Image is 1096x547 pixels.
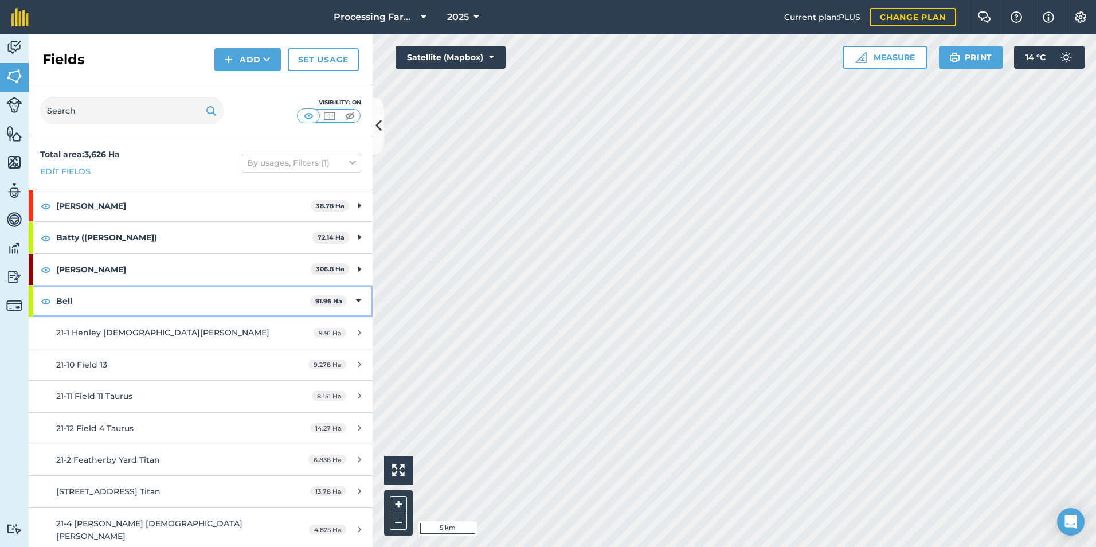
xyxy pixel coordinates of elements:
h2: Fields [42,50,85,69]
button: + [390,496,407,513]
img: svg+xml;base64,PHN2ZyB4bWxucz0iaHR0cDovL3d3dy53My5vcmcvMjAwMC9zdmciIHdpZHRoPSIxOCIgaGVpZ2h0PSIyNC... [41,263,51,276]
span: 9.91 Ha [314,328,346,338]
span: 14.27 Ha [310,423,346,433]
img: svg+xml;base64,PHN2ZyB4bWxucz0iaHR0cDovL3d3dy53My5vcmcvMjAwMC9zdmciIHdpZHRoPSI1MCIgaGVpZ2h0PSI0MC... [322,110,336,122]
img: svg+xml;base64,PHN2ZyB4bWxucz0iaHR0cDovL3d3dy53My5vcmcvMjAwMC9zdmciIHdpZHRoPSI1NiIgaGVpZ2h0PSI2MC... [6,68,22,85]
img: svg+xml;base64,PD94bWwgdmVyc2lvbj0iMS4wIiBlbmNvZGluZz0idXRmLTgiPz4KPCEtLSBHZW5lcmF0b3I6IEFkb2JlIE... [6,240,22,257]
img: Two speech bubbles overlapping with the left bubble in the forefront [977,11,991,23]
img: svg+xml;base64,PHN2ZyB4bWxucz0iaHR0cDovL3d3dy53My5vcmcvMjAwMC9zdmciIHdpZHRoPSI1MCIgaGVpZ2h0PSI0MC... [302,110,316,122]
img: svg+xml;base64,PHN2ZyB4bWxucz0iaHR0cDovL3d3dy53My5vcmcvMjAwMC9zdmciIHdpZHRoPSIxOCIgaGVpZ2h0PSIyNC... [41,294,51,308]
img: svg+xml;base64,PD94bWwgdmVyc2lvbj0iMS4wIiBlbmNvZGluZz0idXRmLTgiPz4KPCEtLSBHZW5lcmF0b3I6IEFkb2JlIE... [6,211,22,228]
a: 21-11 Field 11 Taurus8.151 Ha [29,381,373,412]
img: svg+xml;base64,PHN2ZyB4bWxucz0iaHR0cDovL3d3dy53My5vcmcvMjAwMC9zdmciIHdpZHRoPSIxOSIgaGVpZ2h0PSIyNC... [949,50,960,64]
span: 2025 [447,10,469,24]
div: Visibility: On [297,98,361,107]
button: Measure [843,46,927,69]
button: 14 °C [1014,46,1085,69]
img: svg+xml;base64,PHN2ZyB4bWxucz0iaHR0cDovL3d3dy53My5vcmcvMjAwMC9zdmciIHdpZHRoPSIxNyIgaGVpZ2h0PSIxNy... [1043,10,1054,24]
img: svg+xml;base64,PD94bWwgdmVyc2lvbj0iMS4wIiBlbmNvZGluZz0idXRmLTgiPz4KPCEtLSBHZW5lcmF0b3I6IEFkb2JlIE... [6,523,22,534]
button: Satellite (Mapbox) [396,46,506,69]
button: By usages, Filters (1) [242,154,361,172]
button: Add [214,48,281,71]
strong: Batty ([PERSON_NAME]) [56,222,312,253]
div: [PERSON_NAME]306.8 Ha [29,254,373,285]
span: Processing Farms [334,10,416,24]
img: svg+xml;base64,PHN2ZyB4bWxucz0iaHR0cDovL3d3dy53My5vcmcvMjAwMC9zdmciIHdpZHRoPSIxNCIgaGVpZ2h0PSIyNC... [225,53,233,67]
img: Ruler icon [855,52,867,63]
a: 21-10 Field 139.278 Ha [29,349,373,380]
span: [STREET_ADDRESS] Titan [56,486,161,497]
img: svg+xml;base64,PD94bWwgdmVyc2lvbj0iMS4wIiBlbmNvZGluZz0idXRmLTgiPz4KPCEtLSBHZW5lcmF0b3I6IEFkb2JlIE... [6,268,22,286]
strong: Total area : 3,626 Ha [40,149,120,159]
span: 4.825 Ha [309,525,346,534]
strong: 38.78 Ha [316,202,345,210]
div: [PERSON_NAME]38.78 Ha [29,190,373,221]
span: 6.838 Ha [308,455,346,464]
button: Print [939,46,1003,69]
input: Search [40,97,224,124]
span: 21-12 Field 4 Taurus [56,423,134,433]
span: 21-11 Field 11 Taurus [56,391,132,401]
span: 9.278 Ha [308,360,346,369]
span: 13.78 Ha [310,486,346,496]
span: 8.151 Ha [312,391,346,401]
a: Change plan [870,8,956,26]
strong: 91.96 Ha [315,297,342,305]
img: svg+xml;base64,PD94bWwgdmVyc2lvbj0iMS4wIiBlbmNvZGluZz0idXRmLTgiPz4KPCEtLSBHZW5lcmF0b3I6IEFkb2JlIE... [6,182,22,200]
img: svg+xml;base64,PHN2ZyB4bWxucz0iaHR0cDovL3d3dy53My5vcmcvMjAwMC9zdmciIHdpZHRoPSI1NiIgaGVpZ2h0PSI2MC... [6,154,22,171]
img: svg+xml;base64,PHN2ZyB4bWxucz0iaHR0cDovL3d3dy53My5vcmcvMjAwMC9zdmciIHdpZHRoPSI1NiIgaGVpZ2h0PSI2MC... [6,125,22,142]
img: svg+xml;base64,PHN2ZyB4bWxucz0iaHR0cDovL3d3dy53My5vcmcvMjAwMC9zdmciIHdpZHRoPSIxOCIgaGVpZ2h0PSIyNC... [41,199,51,213]
img: Four arrows, one pointing top left, one top right, one bottom right and the last bottom left [392,464,405,476]
button: – [390,513,407,530]
span: 21-2 Featherby Yard Titan [56,455,160,465]
img: svg+xml;base64,PHN2ZyB4bWxucz0iaHR0cDovL3d3dy53My5vcmcvMjAwMC9zdmciIHdpZHRoPSI1MCIgaGVpZ2h0PSI0MC... [343,110,357,122]
a: 21-2 Featherby Yard Titan6.838 Ha [29,444,373,475]
span: 21-4 [PERSON_NAME] [DEMOGRAPHIC_DATA] [PERSON_NAME] [56,518,242,541]
a: 21-12 Field 4 Taurus14.27 Ha [29,413,373,444]
a: Set usage [288,48,359,71]
strong: 306.8 Ha [316,265,345,273]
strong: Bell [56,286,310,317]
div: Bell91.96 Ha [29,286,373,317]
strong: [PERSON_NAME] [56,190,311,221]
strong: 72.14 Ha [318,233,345,241]
a: [STREET_ADDRESS] Titan13.78 Ha [29,476,373,507]
a: 21-1 Henley [DEMOGRAPHIC_DATA][PERSON_NAME]9.91 Ha [29,317,373,348]
span: Current plan : PLUS [784,11,860,24]
img: svg+xml;base64,PHN2ZyB4bWxucz0iaHR0cDovL3d3dy53My5vcmcvMjAwMC9zdmciIHdpZHRoPSIxOCIgaGVpZ2h0PSIyNC... [41,231,51,245]
img: svg+xml;base64,PD94bWwgdmVyc2lvbj0iMS4wIiBlbmNvZGluZz0idXRmLTgiPz4KPCEtLSBHZW5lcmF0b3I6IEFkb2JlIE... [6,97,22,113]
img: svg+xml;base64,PHN2ZyB4bWxucz0iaHR0cDovL3d3dy53My5vcmcvMjAwMC9zdmciIHdpZHRoPSIxOSIgaGVpZ2h0PSIyNC... [206,104,217,118]
img: svg+xml;base64,PD94bWwgdmVyc2lvbj0iMS4wIiBlbmNvZGluZz0idXRmLTgiPz4KPCEtLSBHZW5lcmF0b3I6IEFkb2JlIE... [6,298,22,314]
div: Batty ([PERSON_NAME])72.14 Ha [29,222,373,253]
span: 21-10 Field 13 [56,360,107,370]
img: A question mark icon [1009,11,1023,23]
img: svg+xml;base64,PD94bWwgdmVyc2lvbj0iMS4wIiBlbmNvZGluZz0idXRmLTgiPz4KPCEtLSBHZW5lcmF0b3I6IEFkb2JlIE... [1055,46,1078,69]
strong: [PERSON_NAME] [56,254,311,285]
a: Edit fields [40,165,91,178]
img: fieldmargin Logo [11,8,29,26]
span: 21-1 Henley [DEMOGRAPHIC_DATA][PERSON_NAME] [56,327,269,338]
img: A cog icon [1074,11,1087,23]
div: Open Intercom Messenger [1057,508,1085,536]
span: 14 ° C [1025,46,1046,69]
img: svg+xml;base64,PD94bWwgdmVyc2lvbj0iMS4wIiBlbmNvZGluZz0idXRmLTgiPz4KPCEtLSBHZW5lcmF0b3I6IEFkb2JlIE... [6,39,22,56]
